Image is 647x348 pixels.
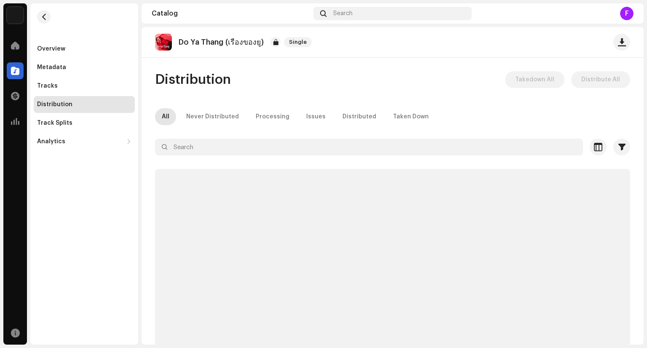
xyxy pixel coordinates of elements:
[155,34,172,51] img: db330dae-513c-4be1-8468-937be27f0a6c
[34,78,135,94] re-m-nav-item: Tracks
[37,83,58,89] div: Tracks
[581,71,620,88] span: Distribute All
[37,46,65,52] div: Overview
[505,71,564,88] button: Takedown All
[571,71,630,88] button: Distribute All
[620,7,634,20] div: F
[34,133,135,150] re-m-nav-dropdown: Analytics
[37,64,66,71] div: Metadata
[34,115,135,131] re-m-nav-item: Track Splits
[34,40,135,57] re-m-nav-item: Overview
[7,7,24,24] img: de0d2825-999c-4937-b35a-9adca56ee094
[186,108,239,125] div: Never Distributed
[34,59,135,76] re-m-nav-item: Metadata
[34,96,135,113] re-m-nav-item: Distribution
[333,10,353,17] span: Search
[37,101,72,108] div: Distribution
[284,37,312,47] span: Single
[342,108,376,125] div: Distributed
[155,71,231,88] span: Distribution
[256,108,289,125] div: Processing
[306,108,326,125] div: Issues
[162,108,169,125] div: All
[152,10,310,17] div: Catalog
[155,139,583,155] input: Search
[515,71,554,88] span: Takedown All
[393,108,429,125] div: Taken Down
[37,138,65,145] div: Analytics
[179,38,264,47] p: Do Ya Thang (เรื่องของยู)
[37,120,72,126] div: Track Splits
